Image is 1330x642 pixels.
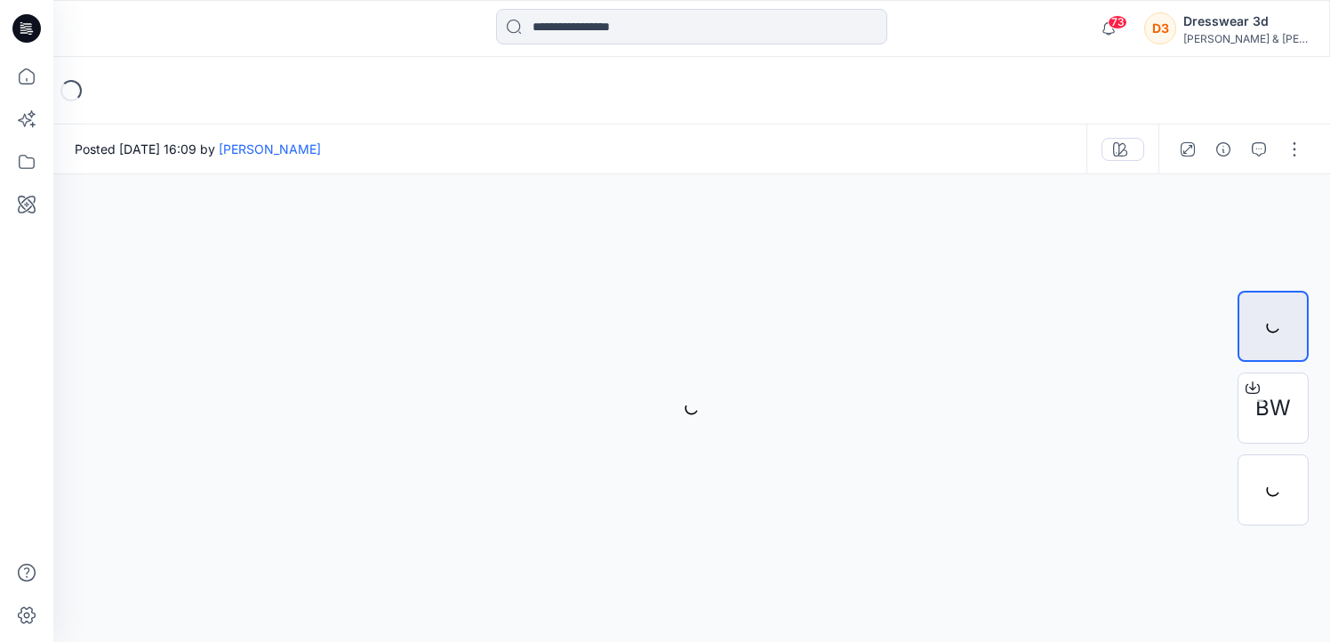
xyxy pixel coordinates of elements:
[219,141,321,156] a: [PERSON_NAME]
[1255,392,1291,424] span: BW
[1209,135,1238,164] button: Details
[1108,15,1127,29] span: 73
[75,140,321,158] span: Posted [DATE] 16:09 by
[1183,32,1308,45] div: [PERSON_NAME] & [PERSON_NAME]
[1144,12,1176,44] div: D3
[1183,11,1308,32] div: Dresswear 3d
